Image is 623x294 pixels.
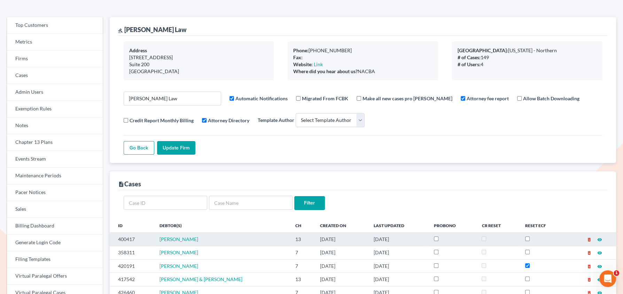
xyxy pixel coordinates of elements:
[314,246,368,259] td: [DATE]
[159,263,198,269] a: [PERSON_NAME]
[368,259,428,272] td: [DATE]
[587,276,592,282] a: delete_forever
[208,117,249,124] label: Attorney Directory
[7,17,103,34] a: Top Customers
[159,249,198,255] a: [PERSON_NAME]
[154,218,290,232] th: Debtor(s)
[597,237,602,242] i: visibility
[314,259,368,272] td: [DATE]
[159,236,198,242] a: [PERSON_NAME]
[110,273,154,286] td: 417542
[7,251,103,268] a: Filing Templates
[110,233,154,246] td: 400417
[368,246,428,259] td: [DATE]
[118,28,123,33] i: gavel
[129,61,268,68] div: Suite 200
[7,234,103,251] a: Generate Login Code
[294,196,325,210] input: Filter
[314,233,368,246] td: [DATE]
[7,34,103,51] a: Metrics
[235,95,288,102] label: Automatic Notifications
[597,249,602,255] a: visibility
[458,47,597,54] div: [US_STATE] - Northern
[458,47,508,53] b: [GEOGRAPHIC_DATA]:
[597,236,602,242] a: visibility
[363,95,452,102] label: Make all new cases pro [PERSON_NAME]
[290,259,314,272] td: 7
[159,276,242,282] a: [PERSON_NAME] & [PERSON_NAME]
[130,117,194,124] label: Credit Report Monthly Billing
[7,218,103,234] a: Billing Dashboard
[293,54,303,60] b: Fax:
[7,84,103,101] a: Admin Users
[368,233,428,246] td: [DATE]
[587,263,592,269] a: delete_forever
[587,250,592,255] i: delete_forever
[7,51,103,67] a: Firms
[7,101,103,117] a: Exemption Rules
[587,277,592,282] i: delete_forever
[293,47,309,53] b: Phone:
[290,218,314,232] th: Ch
[458,54,597,61] div: 149
[587,236,592,242] a: delete_forever
[597,250,602,255] i: visibility
[523,95,579,102] label: Allow Batch Downloading
[597,276,602,282] a: visibility
[458,61,597,68] div: 4
[314,273,368,286] td: [DATE]
[118,25,187,34] div: [PERSON_NAME] Law
[124,196,207,210] input: Case ID
[7,201,103,218] a: Sales
[587,264,592,269] i: delete_forever
[293,47,432,54] div: [PHONE_NUMBER]
[118,181,124,187] i: description
[293,61,313,67] b: Website:
[467,95,509,102] label: Attorney fee report
[7,134,103,151] a: Chapter 13 Plans
[597,264,602,269] i: visibility
[314,61,323,67] a: Link
[587,249,592,255] a: delete_forever
[293,68,358,74] b: Where did you hear about us?
[314,218,368,232] th: Created On
[7,67,103,84] a: Cases
[7,151,103,168] a: Events Stream
[428,218,476,232] th: ProBono
[458,61,481,67] b: # of Users:
[157,141,195,155] input: Update Firm
[368,273,428,286] td: [DATE]
[614,270,619,276] span: 1
[290,233,314,246] td: 13
[129,47,147,53] b: Address
[290,246,314,259] td: 7
[7,268,103,285] a: Virtual Paralegal Offers
[597,263,602,269] a: visibility
[587,237,592,242] i: delete_forever
[520,218,566,232] th: Reset ECF
[302,95,348,102] label: Migrated From FCBK
[258,116,294,124] label: Template Author
[129,68,268,75] div: [GEOGRAPHIC_DATA]
[7,117,103,134] a: Notes
[129,54,268,61] div: [STREET_ADDRESS]
[290,273,314,286] td: 13
[293,68,432,75] div: NACBA
[110,246,154,259] td: 358311
[110,218,154,232] th: ID
[7,184,103,201] a: Pacer Notices
[368,218,428,232] th: Last Updated
[209,196,293,210] input: Case Name
[124,141,154,155] a: Go Back
[7,168,103,184] a: Maintenance Periods
[599,270,616,287] iframe: Intercom live chat
[597,277,602,282] i: visibility
[476,218,519,232] th: CR Reset
[458,54,481,60] b: # of Cases:
[118,180,141,188] div: Cases
[110,259,154,272] td: 420191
